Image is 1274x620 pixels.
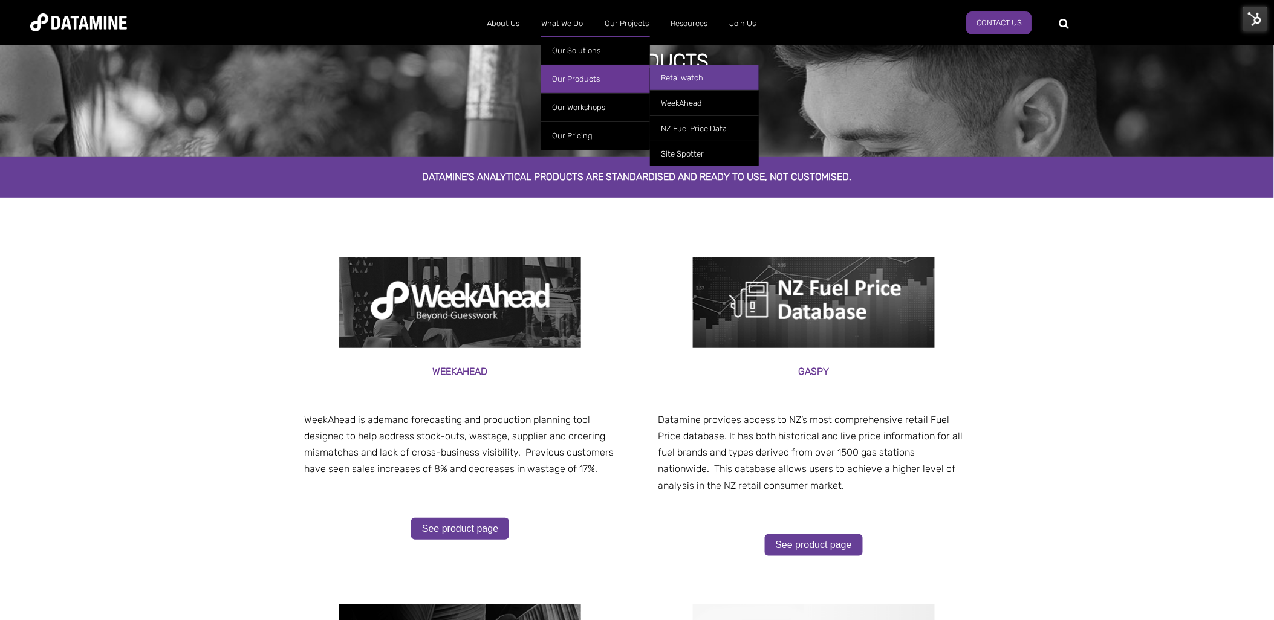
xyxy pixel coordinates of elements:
[411,518,509,540] a: See product page
[693,257,935,348] img: NZ fuel price logo of petrol pump, Gaspy product page1
[765,534,863,556] a: See product page
[30,13,127,31] img: Datamine
[594,8,660,39] a: Our Projects
[293,172,982,182] h2: Datamine's analytical products are standardised and ready to use, not customised.
[718,8,767,39] a: Join Us
[339,257,581,348] img: weekahead product page2
[305,363,616,379] h3: Weekahead
[541,65,650,93] a: Our Products
[541,121,650,150] a: Our Pricing
[650,115,759,141] a: NZ Fuel Price Data
[650,90,759,115] a: WeekAhead
[658,414,963,491] span: Datamine provides access to NZ’s most comprehensive retail Fuel Price database. It has both histo...
[293,200,352,212] span: Product page
[476,8,530,39] a: About Us
[660,8,718,39] a: Resources
[650,141,759,166] a: Site Spotter
[305,392,360,403] span: our platform
[541,36,650,65] a: Our Solutions
[966,11,1032,34] a: Contact Us
[305,412,616,477] p: demand forecasting and production planning tool designed to help address stock-outs, wastage, sup...
[541,93,650,121] a: Our Workshops
[1243,6,1268,31] img: HubSpot Tools Menu Toggle
[658,363,969,379] h3: Gaspy
[530,8,594,39] a: What We Do
[650,65,759,90] a: Retailwatch
[305,414,374,425] span: WeekAhead is a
